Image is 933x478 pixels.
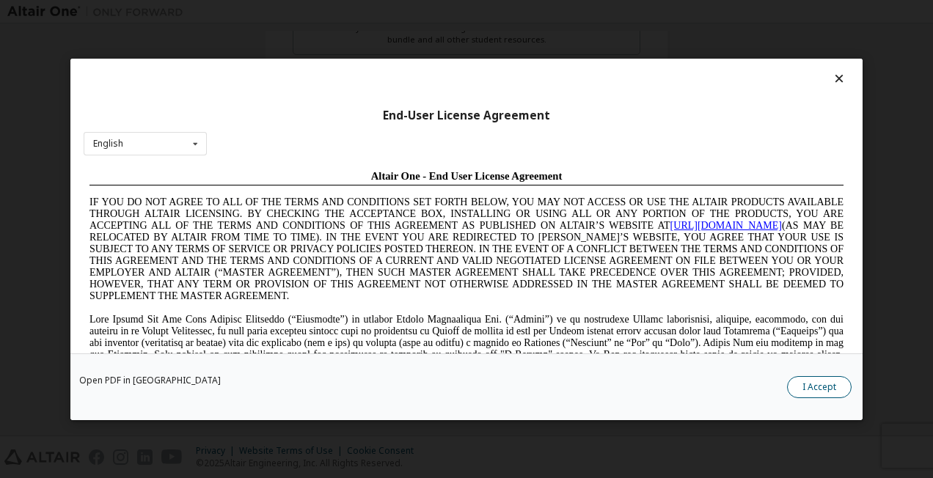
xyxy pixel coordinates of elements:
div: English [93,139,123,148]
span: Lore Ipsumd Sit Ame Cons Adipisc Elitseddo (“Eiusmodte”) in utlabor Etdolo Magnaaliqua Eni. (“Adm... [6,150,760,254]
span: IF YOU DO NOT AGREE TO ALL OF THE TERMS AND CONDITIONS SET FORTH BELOW, YOU MAY NOT ACCESS OR USE... [6,32,760,137]
a: Open PDF in [GEOGRAPHIC_DATA] [79,375,221,384]
a: [URL][DOMAIN_NAME] [587,56,698,67]
span: Altair One - End User License Agreement [288,6,479,18]
div: End-User License Agreement [84,108,849,122]
button: I Accept [787,375,852,397]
